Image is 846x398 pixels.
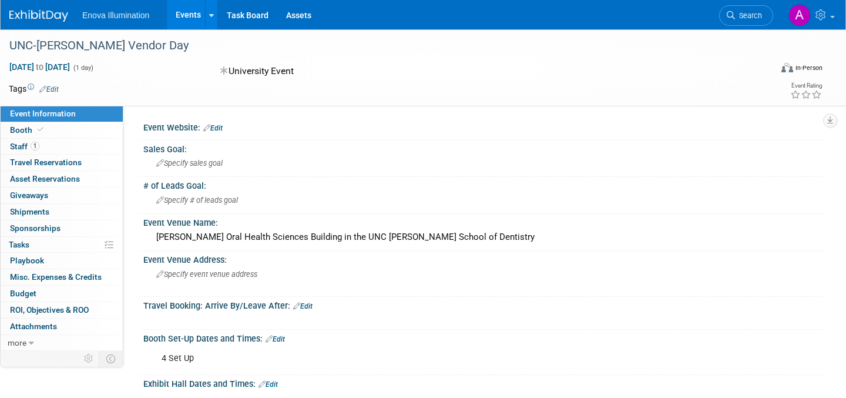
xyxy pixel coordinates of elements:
[10,322,57,331] span: Attachments
[156,270,257,279] span: Specify event venue address
[781,63,793,72] img: Format-Inperson.png
[10,207,49,216] span: Shipments
[1,286,123,302] a: Budget
[143,297,822,312] div: Travel Booking: Arrive By/Leave After:
[701,61,822,79] div: Event Format
[1,237,123,253] a: Tasks
[1,302,123,318] a: ROI, Objectives & ROO
[293,302,313,310] a: Edit
[203,124,223,132] a: Edit
[153,347,691,370] div: 4 Set Up
[10,142,39,151] span: Staff
[31,142,39,150] span: 1
[10,223,61,233] span: Sponsorships
[790,83,822,89] div: Event Rating
[1,319,123,335] a: Attachments
[795,63,822,72] div: In-Person
[1,253,123,269] a: Playbook
[143,375,822,390] div: Exhibit Hall Dates and Times:
[10,289,36,298] span: Budget
[1,269,123,285] a: Misc. Expenses & Credits
[735,11,762,20] span: Search
[143,330,822,345] div: Booth Set-Up Dates and Times:
[10,305,89,315] span: ROI, Objectives & ROO
[143,141,822,155] div: Sales Goal:
[1,155,123,170] a: Travel Reservations
[39,85,59,93] a: Edit
[10,256,44,265] span: Playbook
[156,196,238,205] span: Specify # of leads goal
[9,83,59,95] td: Tags
[143,119,822,134] div: Event Website:
[1,220,123,236] a: Sponsorships
[8,338,26,347] span: more
[9,62,70,72] span: [DATE] [DATE]
[258,380,278,389] a: Edit
[1,122,123,138] a: Booth
[10,125,46,135] span: Booth
[34,62,45,72] span: to
[1,204,123,220] a: Shipments
[9,240,29,249] span: Tasks
[82,11,149,20] span: Enova Illumination
[266,335,285,343] a: Edit
[1,171,123,187] a: Asset Reservations
[38,126,43,133] i: Booth reservation complete
[1,188,123,203] a: Giveaways
[79,351,99,366] td: Personalize Event Tab Strip
[143,214,822,229] div: Event Venue Name:
[156,159,223,168] span: Specify sales goal
[10,158,82,167] span: Travel Reservations
[10,272,102,282] span: Misc. Expenses & Credits
[10,109,76,118] span: Event Information
[152,228,814,246] div: [PERSON_NAME] Oral Health Sciences Building in the UNC [PERSON_NAME] School of Dentistry
[1,335,123,351] a: more
[143,251,822,266] div: Event Venue Address:
[72,64,93,72] span: (1 day)
[10,190,48,200] span: Giveaways
[10,174,80,183] span: Asset Reservations
[788,4,811,26] img: Adam Shore
[1,139,123,155] a: Staff1
[5,35,753,56] div: UNC-[PERSON_NAME] Vendor Day
[9,10,68,22] img: ExhibitDay
[217,61,476,82] div: University Event
[1,106,123,122] a: Event Information
[143,177,822,192] div: # of Leads Goal:
[99,351,123,366] td: Toggle Event Tabs
[719,5,773,26] a: Search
